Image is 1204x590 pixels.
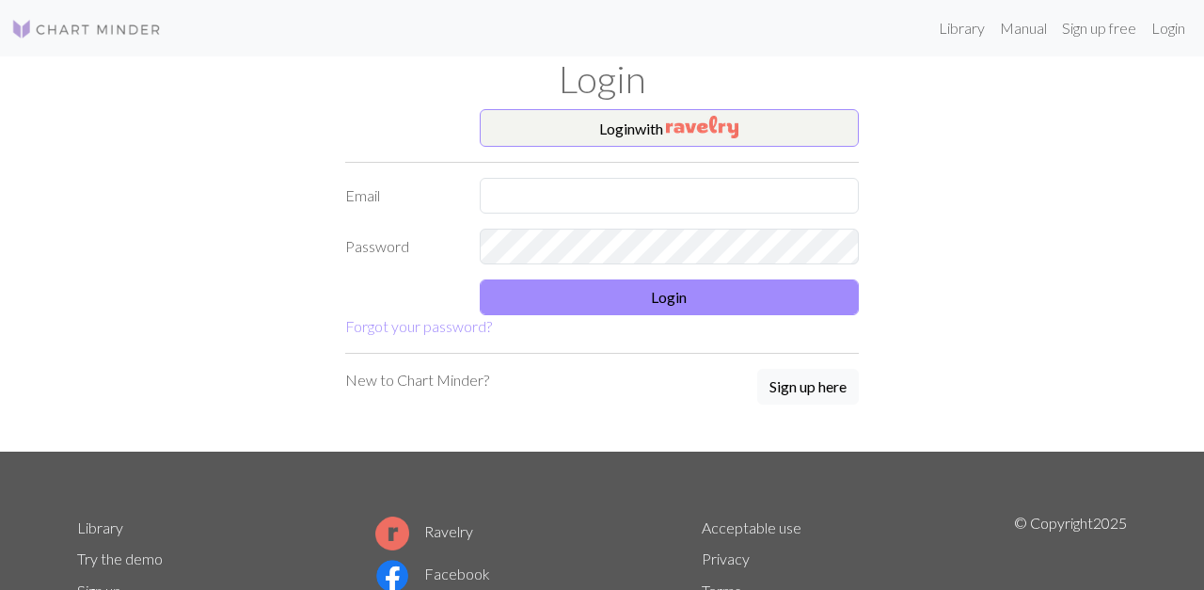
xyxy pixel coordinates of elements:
p: New to Chart Minder? [345,369,489,391]
label: Email [334,178,468,214]
a: Library [77,518,123,536]
a: Facebook [375,565,490,582]
button: Loginwith [480,109,860,147]
img: Ravelry [666,116,738,138]
label: Password [334,229,468,264]
button: Login [480,279,860,315]
a: Sign up here [757,369,859,407]
button: Sign up here [757,369,859,405]
a: Ravelry [375,522,473,540]
a: Sign up free [1054,9,1144,47]
img: Ravelry logo [375,517,409,550]
img: Logo [11,18,162,40]
a: Manual [992,9,1054,47]
a: Login [1144,9,1193,47]
a: Library [931,9,992,47]
a: Acceptable use [702,518,801,536]
a: Try the demo [77,550,163,567]
h1: Login [66,56,1138,102]
a: Privacy [702,550,750,567]
a: Forgot your password? [345,317,492,335]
